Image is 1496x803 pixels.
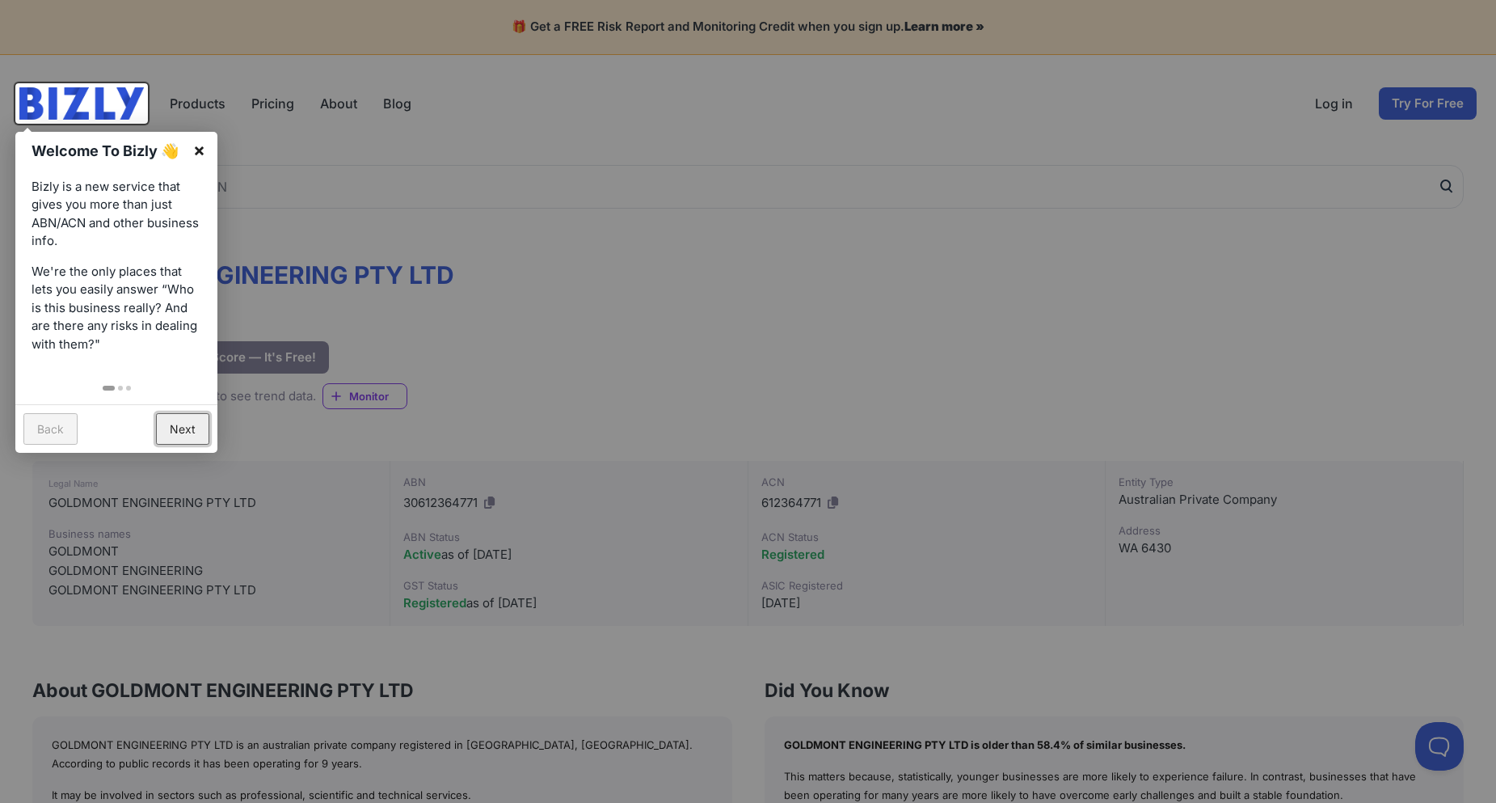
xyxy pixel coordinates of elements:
[156,413,209,445] a: Next
[32,140,184,162] h1: Welcome To Bizly 👋
[32,263,201,354] p: We're the only places that lets you easily answer “Who is this business really? And are there any...
[23,413,78,445] a: Back
[181,132,217,168] a: ×
[32,178,201,251] p: Bizly is a new service that gives you more than just ABN/ACN and other business info.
